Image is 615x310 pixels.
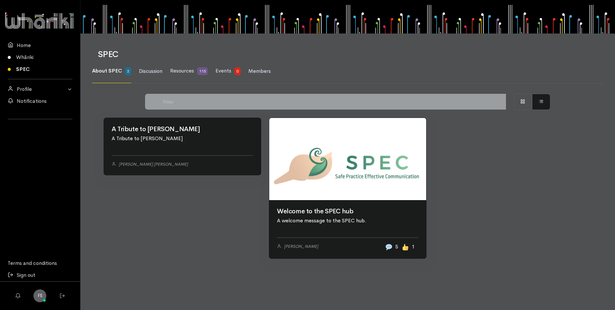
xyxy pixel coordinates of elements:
span: Discussion [139,68,162,74]
input: Filter [160,94,506,110]
span: 115 [197,67,208,75]
a: Resources 115 [170,59,208,83]
a: About SPEC 2 [92,59,131,83]
span: Events [216,67,231,74]
a: Events 0 [216,59,241,83]
h1: SPEC [98,50,596,59]
span: Members [248,68,271,74]
span: Resources [170,67,194,74]
span: 0 [234,67,241,75]
span: 2 [125,67,131,75]
a: FS [33,289,46,302]
span: About SPEC [92,67,122,74]
a: Discussion [139,60,162,83]
a: Members [248,60,271,83]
